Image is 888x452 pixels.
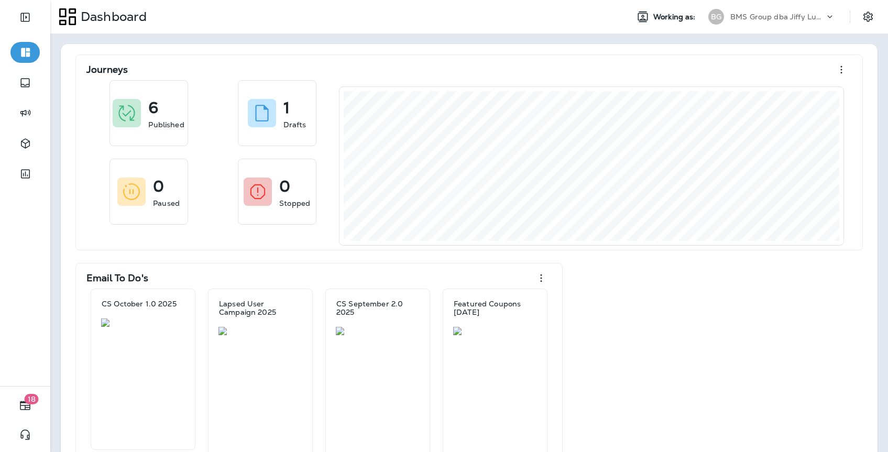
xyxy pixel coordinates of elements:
[653,13,698,21] span: Working as:
[336,327,420,335] img: feabbf8b-bd8e-4a9c-a39b-0bd585e4dda1.jpg
[859,7,878,26] button: Settings
[153,181,164,192] p: 0
[10,395,40,416] button: 18
[153,198,180,208] p: Paused
[86,64,128,75] p: Journeys
[279,198,310,208] p: Stopped
[219,300,302,316] p: Lapsed User Campaign 2025
[454,300,536,316] p: Featured Coupons [DATE]
[283,103,290,113] p: 1
[101,318,185,327] img: 8c38dbab-bda2-4184-a680-c625c20d1743.jpg
[86,273,148,283] p: Email To Do's
[25,394,39,404] span: 18
[148,119,184,130] p: Published
[76,9,147,25] p: Dashboard
[102,300,177,308] p: CS October 1.0 2025
[453,327,537,335] img: 3164231a-7432-47a0-8302-90c4a1a5f6de.jpg
[218,327,302,335] img: 2c4266b8-47c9-4563-950c-51fc1c4955ae.jpg
[148,103,158,113] p: 6
[730,13,825,21] p: BMS Group dba Jiffy Lube
[283,119,306,130] p: Drafts
[708,9,724,25] div: BG
[10,7,40,28] button: Expand Sidebar
[279,181,290,192] p: 0
[336,300,419,316] p: CS September 2.0 2025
